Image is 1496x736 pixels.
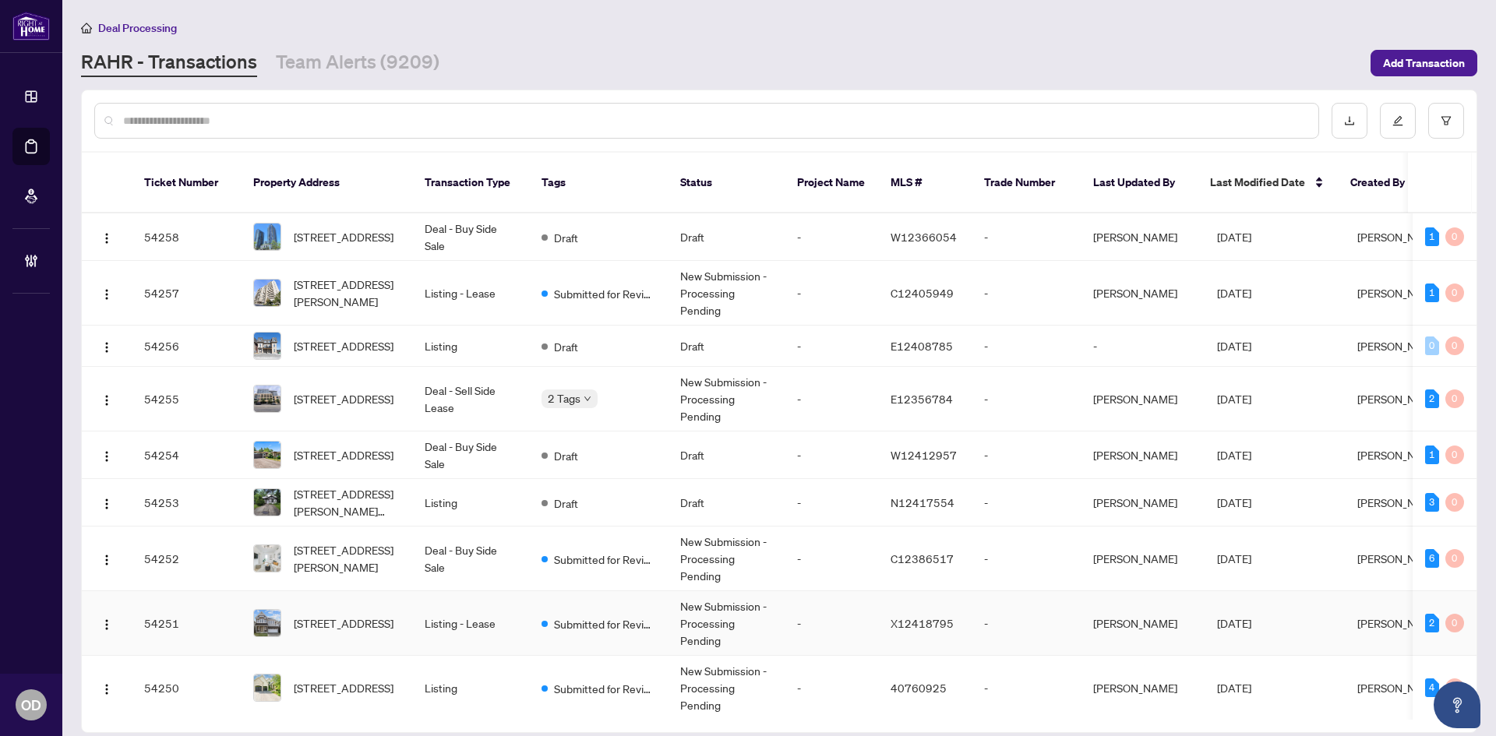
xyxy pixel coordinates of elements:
[21,694,41,716] span: OD
[1081,213,1205,261] td: [PERSON_NAME]
[1357,339,1441,353] span: [PERSON_NAME]
[1217,448,1251,462] span: [DATE]
[412,526,529,591] td: Deal - Buy Side Sale
[132,213,241,261] td: 54258
[1081,479,1205,526] td: [PERSON_NAME]
[101,232,113,245] img: Logo
[94,224,119,249] button: Logo
[412,326,529,367] td: Listing
[1445,678,1464,697] div: 0
[1357,230,1441,244] span: [PERSON_NAME]
[878,153,972,213] th: MLS #
[1425,336,1439,355] div: 0
[1081,526,1205,591] td: [PERSON_NAME]
[1445,389,1464,408] div: 0
[1210,174,1305,191] span: Last Modified Date
[1217,551,1251,565] span: [DATE]
[132,153,241,213] th: Ticket Number
[1217,286,1251,300] span: [DATE]
[891,681,947,695] span: 40760925
[81,23,92,33] span: home
[785,153,878,213] th: Project Name
[1445,283,1464,302] div: 0
[1081,367,1205,431] td: [PERSON_NAME]
[785,656,878,720] td: -
[1425,227,1439,246] div: 1
[972,526,1081,591] td: -
[1357,495,1441,509] span: [PERSON_NAME]
[891,448,957,462] span: W12412957
[1425,283,1439,302] div: 1
[1357,616,1441,630] span: [PERSON_NAME]
[972,479,1081,526] td: -
[254,333,280,359] img: thumbnail-img
[891,551,954,565] span: C12386517
[412,591,529,656] td: Listing - Lease
[1425,614,1439,632] div: 2
[668,656,785,720] td: New Submission - Processing Pending
[132,526,241,591] td: 54252
[1425,549,1439,568] div: 6
[972,367,1081,431] td: -
[94,546,119,571] button: Logo
[668,479,785,526] td: Draft
[101,341,113,354] img: Logo
[1380,103,1416,139] button: edit
[98,21,177,35] span: Deal Processing
[1425,678,1439,697] div: 4
[891,616,954,630] span: X12418795
[785,326,878,367] td: -
[1392,115,1403,126] span: edit
[1425,445,1439,464] div: 1
[1081,261,1205,326] td: [PERSON_NAME]
[1441,115,1452,126] span: filter
[554,229,578,246] span: Draft
[972,431,1081,479] td: -
[412,367,529,431] td: Deal - Sell Side Lease
[1081,326,1205,367] td: -
[972,153,1081,213] th: Trade Number
[1332,103,1367,139] button: download
[1217,616,1251,630] span: [DATE]
[1357,681,1441,695] span: [PERSON_NAME]
[94,442,119,467] button: Logo
[241,153,412,213] th: Property Address
[1338,153,1431,213] th: Created By
[132,367,241,431] td: 54255
[132,479,241,526] td: 54253
[132,261,241,326] td: 54257
[101,554,113,566] img: Logo
[294,390,393,407] span: [STREET_ADDRESS]
[554,338,578,355] span: Draft
[412,479,529,526] td: Listing
[1425,389,1439,408] div: 2
[412,261,529,326] td: Listing - Lease
[1081,591,1205,656] td: [PERSON_NAME]
[668,261,785,326] td: New Submission - Processing Pending
[1445,549,1464,568] div: 0
[254,442,280,468] img: thumbnail-img
[101,618,113,631] img: Logo
[891,286,954,300] span: C12405949
[785,479,878,526] td: -
[668,326,785,367] td: Draft
[554,447,578,464] span: Draft
[891,339,953,353] span: E12408785
[101,394,113,407] img: Logo
[132,431,241,479] td: 54254
[1445,493,1464,512] div: 0
[554,495,578,512] span: Draft
[412,656,529,720] td: Listing
[785,526,878,591] td: -
[254,545,280,572] img: thumbnail-img
[1425,493,1439,512] div: 3
[1434,681,1480,728] button: Open asap
[554,615,655,632] span: Submitted for Review
[254,674,280,701] img: thumbnail-img
[294,541,400,576] span: [STREET_ADDRESS][PERSON_NAME]
[254,280,280,306] img: thumbnail-img
[276,49,439,77] a: Team Alerts (9209)
[1445,614,1464,632] div: 0
[94,675,119,700] button: Logo
[785,367,878,431] td: -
